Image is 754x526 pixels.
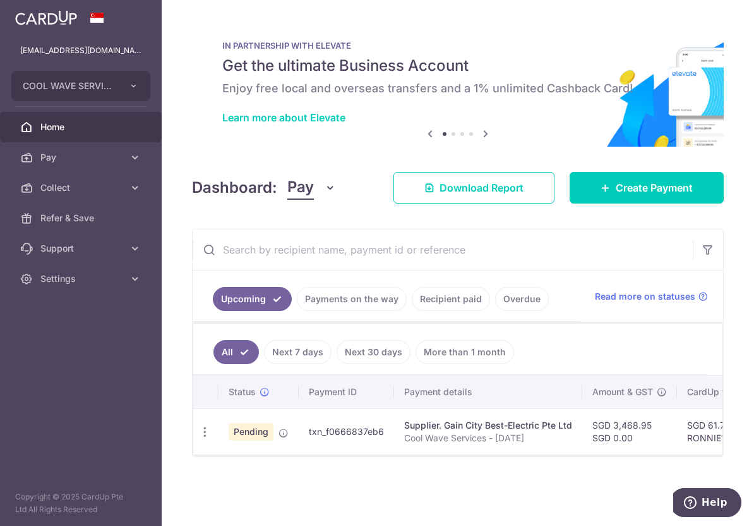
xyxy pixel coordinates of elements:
h5: Get the ultimate Business Account [222,56,693,76]
a: Read more on statuses [595,290,708,303]
td: SGD 3,468.95 SGD 0.00 [582,408,677,455]
a: Upcoming [213,287,292,311]
span: Collect [40,181,124,194]
p: IN PARTNERSHIP WITH ELEVATE [222,40,693,51]
span: Help [28,9,54,20]
span: Home [40,121,124,133]
h4: Dashboard: [192,176,277,199]
span: Pending [229,423,273,441]
span: Read more on statuses [595,290,695,303]
span: Create Payment [616,180,693,195]
a: Learn more about Elevate [222,111,345,124]
a: More than 1 month [416,340,514,364]
p: Cool Wave Services - [DATE] [404,432,572,444]
span: Settings [40,272,124,285]
td: txn_f0666837eb6 [299,408,394,455]
input: Search by recipient name, payment id or reference [193,229,693,270]
button: Pay [287,176,336,200]
a: All [213,340,259,364]
a: Payments on the way [297,287,407,311]
button: COOL WAVE SERVICES [11,71,150,101]
a: Next 7 days [264,340,332,364]
a: Next 30 days [337,340,410,364]
p: [EMAIL_ADDRESS][DOMAIN_NAME] [20,44,141,57]
span: Pay [287,176,314,200]
span: Status [229,386,256,398]
th: Payment ID [299,376,394,408]
span: COOL WAVE SERVICES [23,80,116,92]
h6: Enjoy free local and overseas transfers and a 1% unlimited Cashback Card! [222,81,693,96]
a: Create Payment [570,172,724,204]
img: CardUp [15,10,77,25]
span: Amount & GST [592,386,653,398]
th: Payment details [394,376,582,408]
a: Recipient paid [412,287,490,311]
a: Overdue [495,287,549,311]
span: Refer & Save [40,212,124,224]
span: Download Report [440,180,524,195]
span: Support [40,242,124,255]
div: Supplier. Gain City Best-Electric Pte Ltd [404,419,572,432]
iframe: Opens a widget where you can find more information [673,488,741,520]
span: CardUp fee [687,386,735,398]
img: Renovation banner [192,20,724,147]
span: Pay [40,151,124,164]
a: Download Report [393,172,554,204]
